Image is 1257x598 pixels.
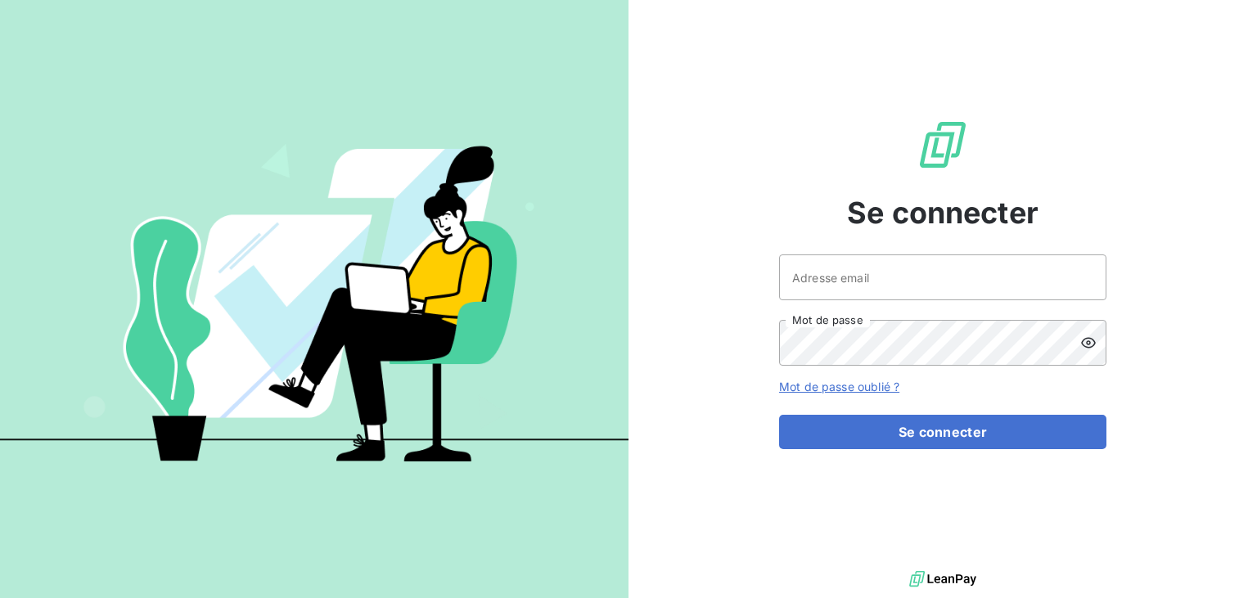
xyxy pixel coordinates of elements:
[779,415,1106,449] button: Se connecter
[847,191,1038,235] span: Se connecter
[779,254,1106,300] input: placeholder
[779,380,899,393] a: Mot de passe oublié ?
[917,119,969,171] img: Logo LeanPay
[909,567,976,591] img: logo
